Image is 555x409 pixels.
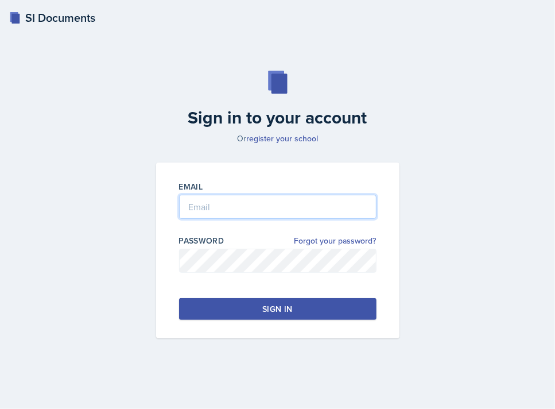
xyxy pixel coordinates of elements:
div: Sign in [262,303,292,315]
p: Or [149,133,406,144]
a: SI Documents [9,9,95,26]
a: register your school [246,133,318,144]
input: Email [179,195,377,219]
button: Sign in [179,298,377,320]
a: Forgot your password? [294,235,377,247]
h2: Sign in to your account [149,107,406,128]
label: Password [179,235,224,246]
label: Email [179,181,203,192]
